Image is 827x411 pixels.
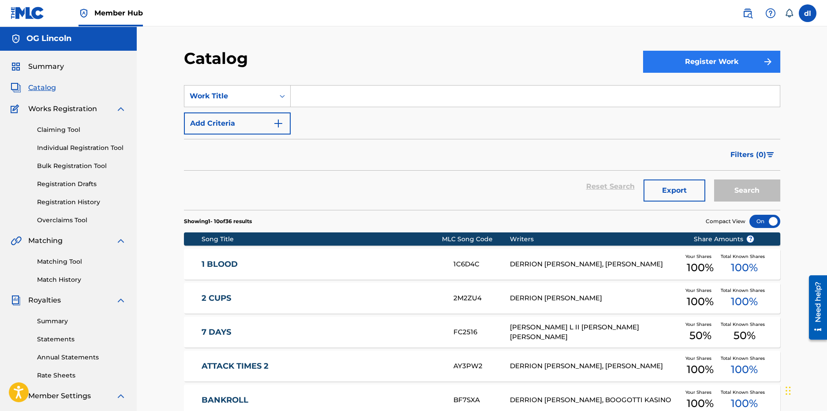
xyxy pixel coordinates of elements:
[11,295,21,306] img: Royalties
[453,259,510,269] div: 1C6D4C
[11,7,45,19] img: MLC Logo
[786,377,791,404] div: Drag
[442,235,510,244] div: MLC Song Code
[510,322,680,342] div: [PERSON_NAME] L II [PERSON_NAME] [PERSON_NAME]
[202,235,442,244] div: Song Title
[720,253,768,260] span: Total Known Shares
[26,34,71,44] h5: OG Lincoln
[785,9,793,18] div: Notifications
[202,327,442,337] a: 7 DAYS
[731,362,758,377] span: 100 %
[453,395,510,405] div: BF7SXA
[720,355,768,362] span: Total Known Shares
[685,389,715,396] span: Your Shares
[685,253,715,260] span: Your Shares
[685,321,715,328] span: Your Shares
[453,293,510,303] div: 2M2ZU4
[202,395,442,405] a: BANKROLL
[11,104,22,114] img: Works Registration
[11,82,21,93] img: Catalog
[687,294,714,310] span: 100 %
[116,104,126,114] img: expand
[37,257,126,266] a: Matching Tool
[720,389,768,396] span: Total Known Shares
[687,260,714,276] span: 100 %
[763,56,773,67] img: f7272a7cc735f4ea7f67.svg
[689,328,711,344] span: 50 %
[739,4,756,22] a: Public Search
[37,125,126,135] a: Claiming Tool
[28,61,64,72] span: Summary
[28,295,61,306] span: Royalties
[37,371,126,380] a: Rate Sheets
[37,275,126,284] a: Match History
[725,144,780,166] button: Filters (0)
[116,295,126,306] img: expand
[706,217,745,225] span: Compact View
[720,287,768,294] span: Total Known Shares
[11,61,21,72] img: Summary
[685,355,715,362] span: Your Shares
[742,8,753,19] img: search
[720,321,768,328] span: Total Known Shares
[799,4,816,22] div: User Menu
[510,259,680,269] div: DERRION [PERSON_NAME], [PERSON_NAME]
[762,4,779,22] div: Help
[643,51,780,73] button: Register Work
[37,353,126,362] a: Annual Statements
[184,217,252,225] p: Showing 1 - 10 of 36 results
[11,61,64,72] a: SummarySummary
[644,179,705,202] button: Export
[510,395,680,405] div: DERRION [PERSON_NAME], BOOGOTTI KASINO
[202,293,442,303] a: 2 CUPS
[765,8,776,19] img: help
[184,85,780,210] form: Search Form
[767,152,774,157] img: filter
[11,34,21,44] img: Accounts
[202,361,442,371] a: ATTACK TIMES 2
[37,143,126,153] a: Individual Registration Tool
[37,179,126,189] a: Registration Drafts
[731,260,758,276] span: 100 %
[184,112,291,135] button: Add Criteria
[747,235,754,243] span: ?
[273,118,284,129] img: 9d2ae6d4665cec9f34b9.svg
[802,272,827,343] iframe: Resource Center
[37,335,126,344] a: Statements
[783,369,827,411] iframe: Chat Widget
[190,91,269,101] div: Work Title
[28,391,91,401] span: Member Settings
[94,8,143,18] span: Member Hub
[453,361,510,371] div: AY3PW2
[510,361,680,371] div: DERRION [PERSON_NAME], [PERSON_NAME]
[731,294,758,310] span: 100 %
[184,49,252,68] h2: Catalog
[116,391,126,401] img: expand
[116,235,126,246] img: expand
[11,235,22,246] img: Matching
[453,327,510,337] div: FC2516
[687,362,714,377] span: 100 %
[28,235,63,246] span: Matching
[202,259,442,269] a: 1 BLOOD
[693,235,754,244] span: Share Amounts
[37,216,126,225] a: Overclaims Tool
[510,293,680,303] div: DERRION [PERSON_NAME]
[685,287,715,294] span: Your Shares
[79,8,89,19] img: Top Rightsholder
[510,235,680,244] div: Writers
[11,82,56,93] a: CatalogCatalog
[37,317,126,326] a: Summary
[37,161,126,171] a: Bulk Registration Tool
[37,198,126,207] a: Registration History
[730,149,766,160] span: Filters ( 0 )
[733,328,755,344] span: 50 %
[28,104,97,114] span: Works Registration
[28,82,56,93] span: Catalog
